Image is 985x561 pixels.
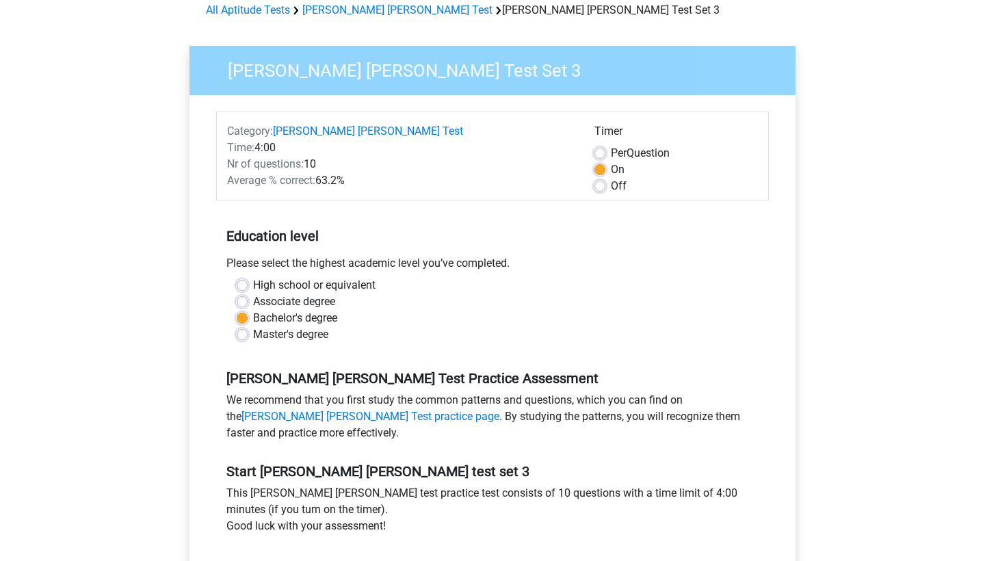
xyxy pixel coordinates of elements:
span: Average % correct: [227,174,315,187]
div: Please select the highest academic level you’ve completed. [216,255,769,277]
h3: [PERSON_NAME] [PERSON_NAME] Test Set 3 [211,55,785,81]
span: Time: [227,141,254,154]
div: This [PERSON_NAME] [PERSON_NAME] test practice test consists of 10 questions with a time limit of... [216,485,769,540]
label: Off [611,178,627,194]
div: 4:00 [217,140,584,156]
div: 63.2% [217,172,584,189]
div: We recommend that you first study the common patterns and questions, which you can find on the . ... [216,392,769,447]
h5: [PERSON_NAME] [PERSON_NAME] Test Practice Assessment [226,370,759,387]
span: Category: [227,125,273,138]
label: Associate degree [253,293,335,310]
div: [PERSON_NAME] [PERSON_NAME] Test Set 3 [200,2,785,18]
label: High school or equivalent [253,277,376,293]
h5: Education level [226,222,759,250]
div: 10 [217,156,584,172]
span: Nr of questions: [227,157,304,170]
span: Per [611,146,627,159]
a: [PERSON_NAME] [PERSON_NAME] Test [273,125,463,138]
label: On [611,161,625,178]
h5: Start [PERSON_NAME] [PERSON_NAME] test set 3 [226,463,759,480]
a: [PERSON_NAME] [PERSON_NAME] Test [302,3,492,16]
label: Bachelor's degree [253,310,337,326]
label: Question [611,145,670,161]
div: Timer [594,123,758,145]
a: All Aptitude Tests [206,3,290,16]
label: Master's degree [253,326,328,343]
a: [PERSON_NAME] [PERSON_NAME] Test practice page [241,410,499,423]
